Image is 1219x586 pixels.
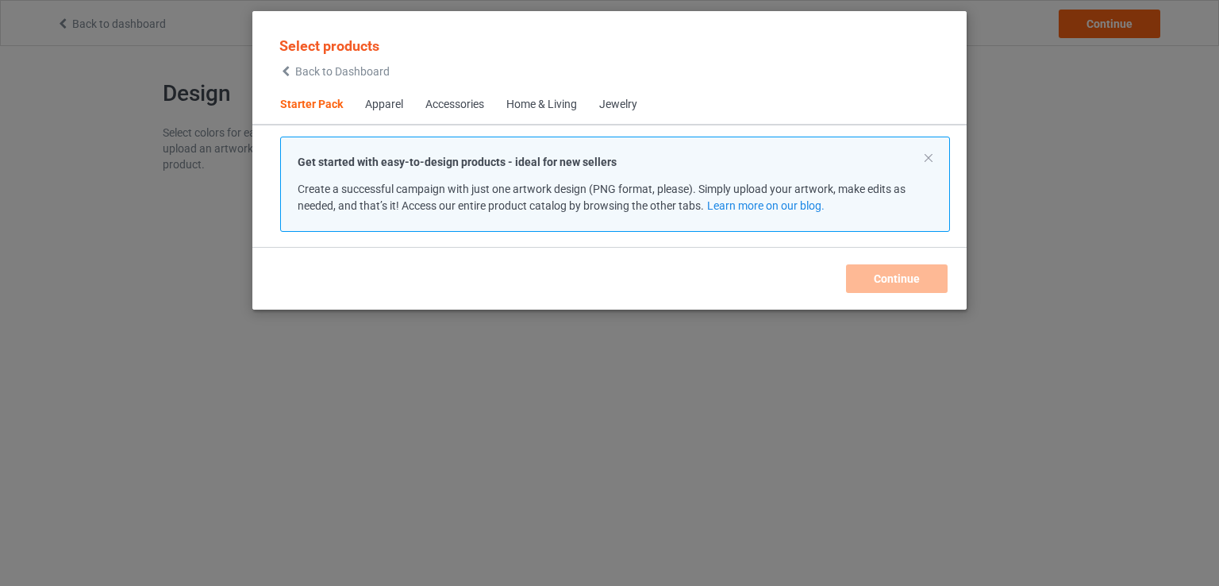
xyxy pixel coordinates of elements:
div: Home & Living [506,97,577,113]
strong: Get started with easy-to-design products - ideal for new sellers [298,156,617,168]
div: Jewelry [599,97,637,113]
span: Starter Pack [269,86,354,124]
div: Apparel [365,97,403,113]
span: Select products [279,37,379,54]
span: Back to Dashboard [295,65,390,78]
a: Learn more on our blog. [707,199,825,212]
span: Create a successful campaign with just one artwork design (PNG format, please). Simply upload you... [298,183,906,212]
div: Accessories [425,97,484,113]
